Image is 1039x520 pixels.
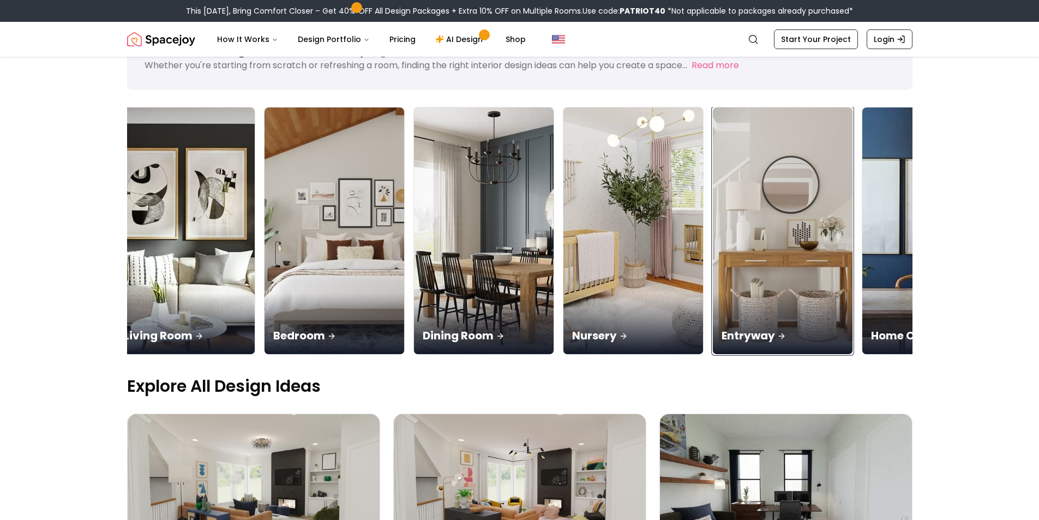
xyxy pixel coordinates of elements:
[124,328,246,343] p: Living Room
[692,59,739,72] button: Read more
[552,33,565,46] img: United States
[289,28,379,50] button: Design Portfolio
[127,22,912,57] nav: Global
[722,328,844,343] p: Entryway
[563,107,703,354] img: Nursery
[127,376,912,396] p: Explore All Design Ideas
[620,5,665,16] b: PATRIOT40
[115,107,255,355] a: Living RoomLiving Room
[427,28,495,50] a: AI Design
[145,37,895,57] h1: Interior Design Ideas for Every Space in Your Home
[871,328,993,343] p: Home Office
[208,28,287,50] button: How It Works
[186,5,853,16] div: This [DATE], Bring Comfort Closer – Get 40% OFF All Design Packages + Extra 10% OFF on Multiple R...
[145,59,687,71] p: Whether you're starting from scratch or refreshing a room, finding the right interior design idea...
[273,328,395,343] p: Bedroom
[423,328,545,343] p: Dining Room
[862,107,1002,354] img: Home Office
[127,28,195,50] a: Spacejoy
[572,328,694,343] p: Nursery
[127,28,195,50] img: Spacejoy Logo
[264,107,405,355] a: BedroomBedroom
[713,107,852,354] img: Entryway
[265,107,404,354] img: Bedroom
[867,29,912,49] a: Login
[497,28,534,50] a: Shop
[413,107,554,355] a: Dining RoomDining Room
[115,107,255,354] img: Living Room
[862,107,1002,355] a: Home OfficeHome Office
[774,29,858,49] a: Start Your Project
[208,28,534,50] nav: Main
[582,5,665,16] span: Use code:
[381,28,424,50] a: Pricing
[563,107,704,355] a: NurseryNursery
[665,5,853,16] span: *Not applicable to packages already purchased*
[712,107,853,355] a: EntrywayEntryway
[414,107,554,354] img: Dining Room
